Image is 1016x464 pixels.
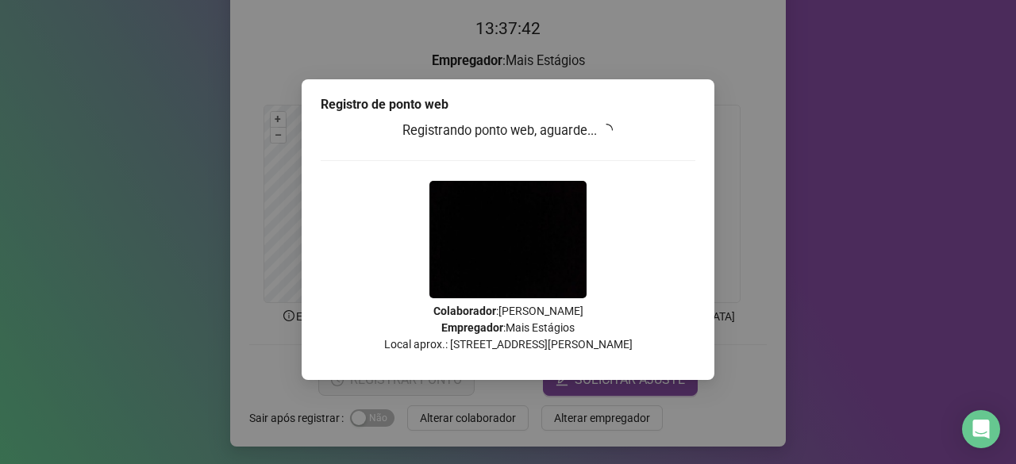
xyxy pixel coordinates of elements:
[441,321,503,334] strong: Empregador
[433,305,496,317] strong: Colaborador
[429,181,587,298] img: 2Q==
[321,303,695,353] p: : [PERSON_NAME] : Mais Estágios Local aprox.: [STREET_ADDRESS][PERSON_NAME]
[599,122,614,137] span: loading
[962,410,1000,448] div: Open Intercom Messenger
[321,95,695,114] div: Registro de ponto web
[321,121,695,141] h3: Registrando ponto web, aguarde...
